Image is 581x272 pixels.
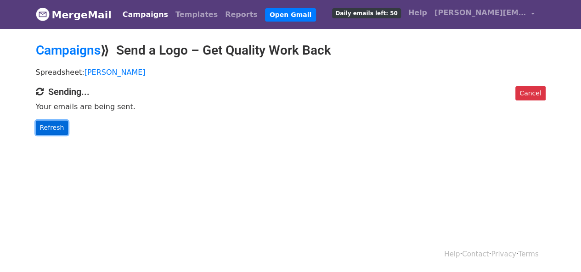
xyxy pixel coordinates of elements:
a: Contact [462,250,489,258]
a: Campaigns [119,6,172,24]
a: Help [444,250,460,258]
a: Help [405,4,431,22]
a: MergeMail [36,5,112,24]
a: Refresh [36,121,68,135]
a: Reports [221,6,261,24]
a: Templates [172,6,221,24]
a: Daily emails left: 50 [328,4,404,22]
a: Privacy [491,250,516,258]
iframe: Chat Widget [535,228,581,272]
img: MergeMail logo [36,7,50,21]
a: Cancel [515,86,545,100]
a: [PERSON_NAME] [85,68,146,77]
a: Terms [518,250,538,258]
a: Campaigns [36,43,101,58]
h4: Sending... [36,86,546,97]
a: Open Gmail [265,8,316,22]
p: Your emails are being sent. [36,102,546,111]
span: Daily emails left: 50 [332,8,400,18]
a: [PERSON_NAME][EMAIL_ADDRESS][DOMAIN_NAME] [431,4,538,25]
span: [PERSON_NAME][EMAIL_ADDRESS][DOMAIN_NAME] [434,7,526,18]
p: Spreadsheet: [36,67,546,77]
h2: ⟫ Send a Logo – Get Quality Work Back [36,43,546,58]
